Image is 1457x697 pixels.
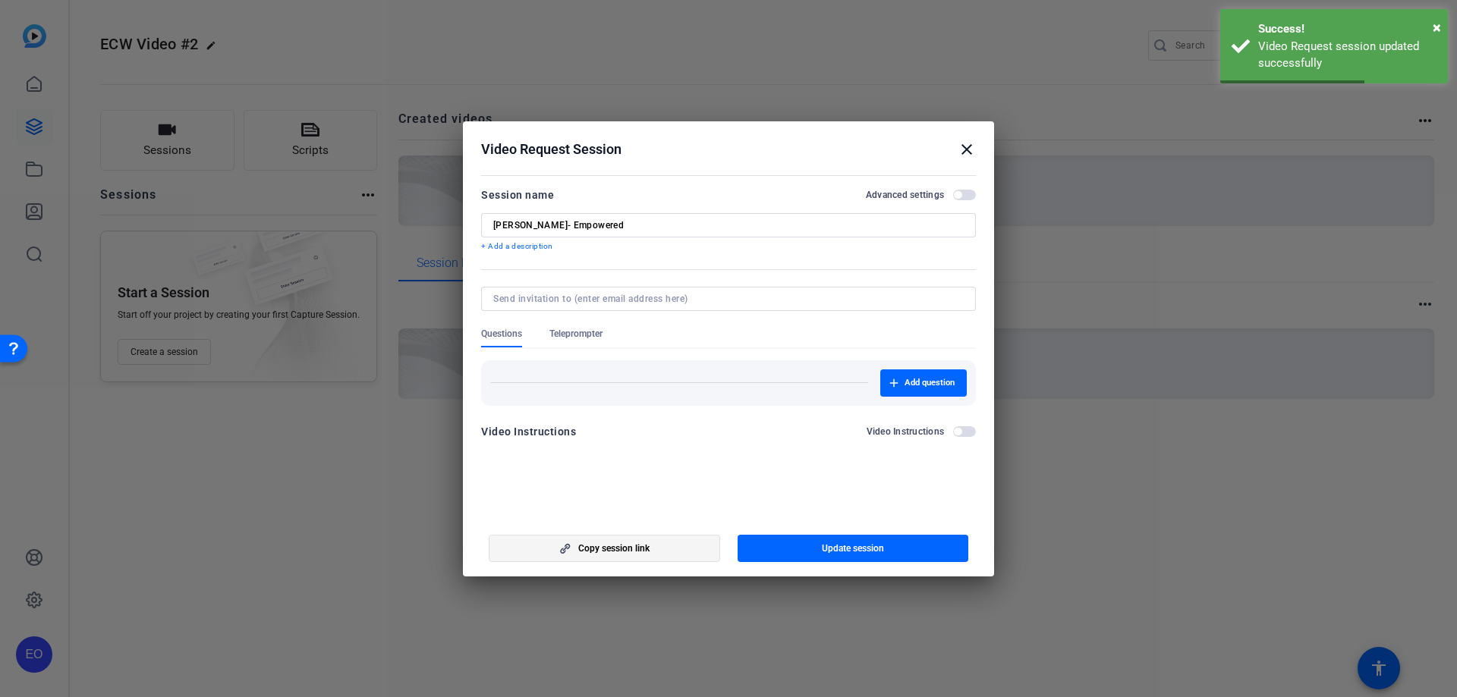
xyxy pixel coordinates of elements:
span: Copy session link [578,542,650,554]
div: Video Request Session [481,140,976,159]
h2: Advanced settings [866,189,944,201]
mat-icon: close [958,140,976,159]
span: Teleprompter [549,328,603,340]
h2: Video Instructions [867,425,945,438]
button: Update session [738,535,969,562]
span: Add question [905,377,955,389]
input: Send invitation to (enter email address here) [493,293,958,305]
span: Update session [822,542,884,554]
span: × [1433,18,1441,36]
button: Close [1433,16,1441,39]
div: Video Instructions [481,422,576,441]
p: + Add a description [481,240,976,253]
button: Copy session link [489,535,720,562]
div: Success! [1258,20,1437,38]
input: Enter Session Name [493,219,964,231]
button: Add question [880,369,967,397]
div: Video Request session updated successfully [1258,38,1437,72]
div: Session name [481,186,554,204]
span: Questions [481,328,522,340]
